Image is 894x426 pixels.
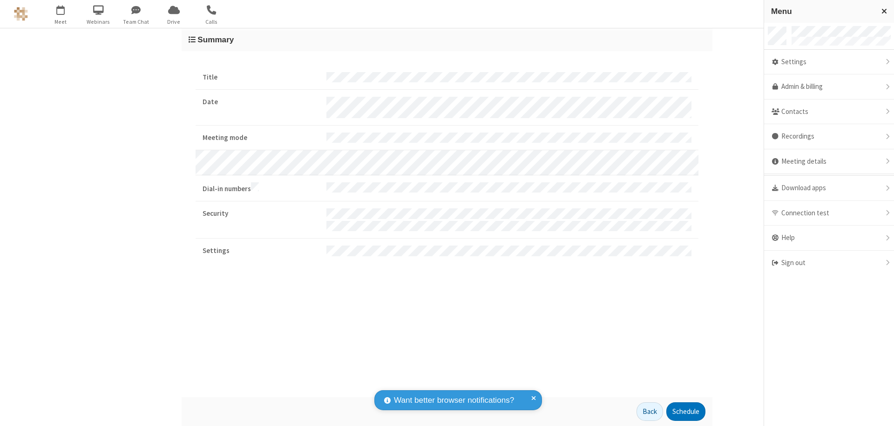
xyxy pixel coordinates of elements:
strong: Security [203,208,319,219]
div: Recordings [764,124,894,149]
div: Settings [764,50,894,75]
img: QA Selenium DO NOT DELETE OR CHANGE [14,7,28,21]
span: Want better browser notifications? [394,394,514,406]
span: Summary [197,35,234,44]
button: Back [637,402,663,421]
span: Team Chat [119,18,154,26]
span: Drive [156,18,191,26]
strong: Settings [203,246,319,256]
div: Sign out [764,251,894,275]
span: Calls [194,18,229,26]
div: Meeting details [764,149,894,174]
div: Download apps [764,176,894,201]
div: Contacts [764,100,894,125]
a: Admin & billing [764,74,894,100]
h3: Menu [771,7,873,16]
div: Connection test [764,201,894,226]
strong: Title [203,72,319,83]
strong: Dial-in numbers [203,182,319,194]
div: Help [764,226,894,251]
strong: Date [203,97,319,107]
span: Webinars [81,18,116,26]
button: Schedule [666,402,705,421]
strong: Meeting mode [203,133,319,143]
span: Meet [43,18,78,26]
